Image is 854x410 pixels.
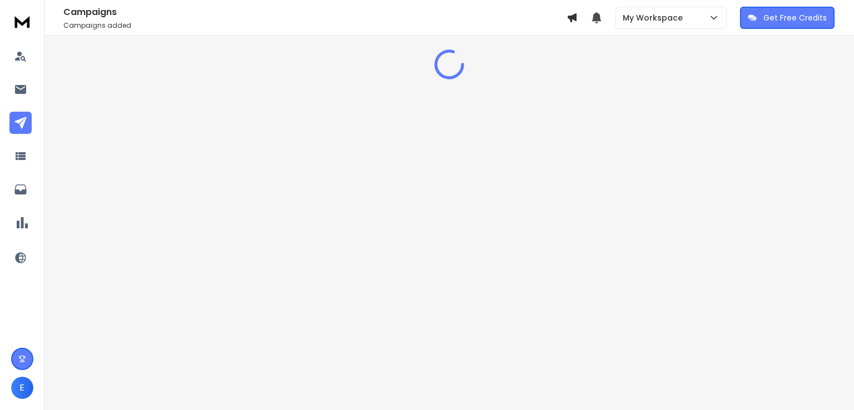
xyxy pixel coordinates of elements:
p: Campaigns added [63,21,567,30]
button: Get Free Credits [740,7,835,29]
p: Get Free Credits [763,12,827,23]
button: E [11,377,33,399]
h1: Campaigns [63,6,567,19]
p: My Workspace [623,12,687,23]
img: logo [11,11,33,32]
